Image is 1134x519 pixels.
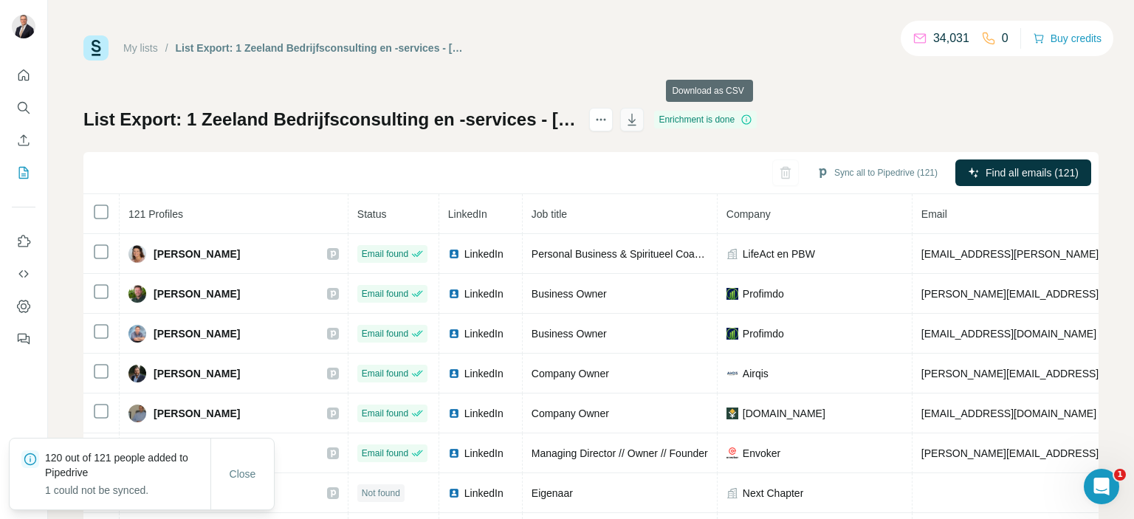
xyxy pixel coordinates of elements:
p: 34,031 [933,30,969,47]
img: LinkedIn logo [448,288,460,300]
span: Status [357,208,387,220]
button: actions [589,108,613,131]
img: company-logo [726,368,738,379]
img: Avatar [128,405,146,422]
span: 1 [1114,469,1126,481]
span: LinkedIn [464,406,504,421]
span: [DOMAIN_NAME] [743,406,825,421]
button: Close [219,461,267,487]
span: LinkedIn [464,247,504,261]
button: Buy credits [1033,28,1102,49]
span: Airqis [743,366,769,381]
span: Email found [362,287,408,300]
img: LinkedIn logo [448,447,460,459]
span: Company [726,208,771,220]
button: Dashboard [12,293,35,320]
span: [PERSON_NAME] [154,326,240,341]
span: Eigenaar [532,487,573,499]
img: Avatar [128,325,146,343]
img: Avatar [128,245,146,263]
span: [EMAIL_ADDRESS][DOMAIN_NAME] [921,408,1096,419]
span: LinkedIn [464,286,504,301]
span: LinkedIn [464,486,504,501]
span: LifeAct en PBW [743,247,815,261]
span: LinkedIn [464,366,504,381]
img: company-logo [726,447,738,458]
p: 0 [1002,30,1008,47]
span: Job title [532,208,567,220]
span: Profimdo [743,286,784,301]
span: Find all emails (121) [986,165,1079,180]
div: List Export: 1 Zeeland Bedrijfsconsulting en -services - [DATE] 08:17 [176,41,469,55]
span: Company Owner [532,408,609,419]
img: Avatar [128,365,146,382]
button: Use Surfe API [12,261,35,287]
span: Email found [362,327,408,340]
span: Business Owner [532,328,607,340]
span: Not found [362,487,400,500]
span: LinkedIn [464,446,504,461]
p: 1 could not be synced. [45,483,210,498]
span: Business Owner [532,288,607,300]
span: Envoker [743,446,780,461]
h1: List Export: 1 Zeeland Bedrijfsconsulting en -services - [DATE] 08:17 [83,108,576,131]
button: Quick start [12,62,35,89]
iframe: Intercom live chat [1084,469,1119,504]
button: Find all emails (121) [955,159,1091,186]
span: Close [230,467,256,481]
img: LinkedIn logo [448,328,460,340]
li: / [165,41,168,55]
span: Email found [362,367,408,380]
img: LinkedIn logo [448,408,460,419]
div: Enrichment is done [654,111,757,128]
img: Avatar [128,285,146,303]
img: company-logo [726,328,738,340]
button: Enrich CSV [12,127,35,154]
p: 120 out of 121 people added to Pipedrive [45,450,210,480]
span: [PERSON_NAME] [154,366,240,381]
span: LinkedIn [448,208,487,220]
span: [PERSON_NAME] [154,406,240,421]
span: Email found [362,247,408,261]
span: Email [921,208,947,220]
img: company-logo [726,288,738,300]
span: Email found [362,407,408,420]
img: Avatar [12,15,35,38]
button: Use Surfe on LinkedIn [12,228,35,255]
span: Personal Business & Spiritueel Coach voor zakelijke & persoonlijke ontwikkeltrajecten [532,248,924,260]
img: LinkedIn logo [448,368,460,379]
img: company-logo [726,408,738,419]
button: Feedback [12,326,35,352]
span: Email found [362,447,408,460]
button: Search [12,94,35,121]
span: [EMAIL_ADDRESS][DOMAIN_NAME] [921,328,1096,340]
span: Next Chapter [743,486,803,501]
span: LinkedIn [464,326,504,341]
span: Profimdo [743,326,784,341]
span: Company Owner [532,368,609,379]
img: Surfe Logo [83,35,109,61]
span: [PERSON_NAME] [154,286,240,301]
span: 121 Profiles [128,208,183,220]
span: Managing Director // Owner // Founder [532,447,708,459]
button: Sync all to Pipedrive (121) [806,162,948,184]
img: LinkedIn logo [448,487,460,499]
span: [PERSON_NAME] [154,247,240,261]
button: My lists [12,159,35,186]
img: LinkedIn logo [448,248,460,260]
a: My lists [123,42,158,54]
